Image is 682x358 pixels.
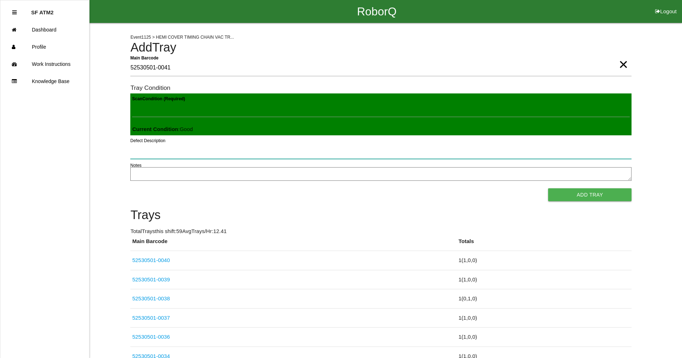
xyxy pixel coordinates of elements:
b: Scan Condition (Required) [132,96,185,101]
label: Notes [130,162,141,169]
span: Event 1125 > HEMI COVER TIMING CHAIN VAC TR... [130,35,234,40]
td: 1 ( 1 , 0 , 0 ) [457,328,632,347]
th: Totals [457,237,632,251]
p: SF ATM2 [31,4,54,15]
a: Dashboard [0,21,89,38]
h4: Trays [130,208,632,222]
a: Profile [0,38,89,55]
span: Clear Input [619,50,628,64]
a: Knowledge Base [0,73,89,90]
td: 1 ( 1 , 0 , 0 ) [457,308,632,328]
button: Add Tray [548,188,632,201]
a: 52530501-0036 [132,334,170,340]
td: 1 ( 1 , 0 , 0 ) [457,251,632,270]
a: 52530501-0038 [132,295,170,301]
div: Close [12,4,17,21]
a: 52530501-0040 [132,257,170,263]
span: : Good [132,126,193,132]
th: Main Barcode [130,237,456,251]
h6: Tray Condition [130,84,632,91]
td: 1 ( 1 , 0 , 0 ) [457,270,632,289]
label: Defect Description [130,137,165,144]
b: Main Barcode [130,55,159,60]
p: Total Trays this shift: 59 Avg Trays /Hr: 12.41 [130,227,632,236]
h4: Add Tray [130,41,632,54]
input: Required [130,60,632,76]
td: 1 ( 0 , 1 , 0 ) [457,289,632,309]
a: 52530501-0037 [132,315,170,321]
a: Work Instructions [0,55,89,73]
a: 52530501-0039 [132,276,170,282]
b: Current Condition [132,126,178,132]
